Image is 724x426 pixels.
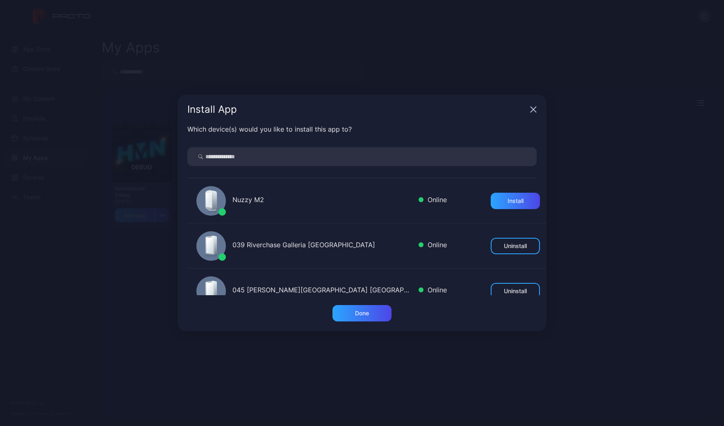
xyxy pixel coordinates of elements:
[508,198,524,204] div: Install
[332,305,392,321] button: Done
[232,285,412,297] div: 045 [PERSON_NAME][GEOGRAPHIC_DATA] [GEOGRAPHIC_DATA]
[419,240,447,252] div: Online
[355,310,369,317] div: Done
[187,124,537,134] div: Which device(s) would you like to install this app to?
[491,193,540,209] button: Install
[419,195,447,207] div: Online
[504,288,527,294] div: Uninstall
[491,283,540,299] button: Uninstall
[491,238,540,254] button: Uninstall
[504,243,527,249] div: Uninstall
[232,195,412,207] div: Nuzzy M2
[187,105,527,114] div: Install App
[419,285,447,297] div: Online
[232,240,412,252] div: 039 Riverchase Galleria [GEOGRAPHIC_DATA]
